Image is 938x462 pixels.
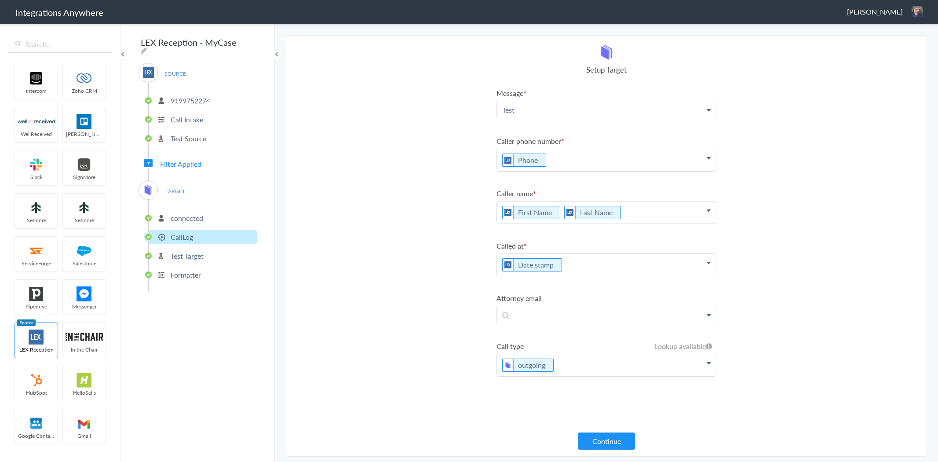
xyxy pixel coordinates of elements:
[63,389,106,396] span: HelloSells
[847,7,903,17] span: [PERSON_NAME]
[18,71,55,86] img: intercom-logo.svg
[158,185,192,197] span: TARGET
[9,36,112,53] input: Search...
[63,346,106,353] span: In the Chair
[18,243,55,258] img: serviceforge-icon.png
[18,416,55,431] img: googleContact_logo.png
[15,216,58,224] span: Setmore
[63,260,106,267] span: Salesforce
[502,206,560,219] li: First Name
[66,416,103,431] img: gmail-logo.svg
[518,260,554,270] a: Date stamp
[160,159,201,169] span: Filter Applied
[18,114,55,129] img: wr-logo.svg
[15,6,103,18] h1: Integrations Anywhere
[496,64,716,75] h4: Setup Target
[496,293,716,303] label: Attorney email
[171,213,203,223] p: connected
[66,373,103,388] img: hs-app-logo.svg
[15,432,58,440] span: Google Contacts
[63,87,106,95] span: Zoho CRM
[518,360,545,370] a: outgoing
[503,259,514,271] img: lex-app-logo.svg
[503,206,514,219] img: lex-app-logo.svg
[63,216,106,224] span: Setmore
[63,130,106,138] span: [PERSON_NAME]
[578,433,635,450] button: Continue
[66,286,103,301] img: FBM.png
[497,101,716,118] p: Test
[171,270,201,280] p: Formatter
[15,87,58,95] span: intercom
[502,154,546,167] li: Phone
[599,44,614,60] img: mycase-logo-new.svg
[63,173,106,181] span: SignMore
[503,154,514,166] img: lex-app-logo.svg
[66,200,103,215] img: setmoreNew.jpg
[18,200,55,215] img: setmoreNew.jpg
[15,130,58,138] span: WellReceived
[171,232,193,242] p: CallLog
[143,67,154,78] img: lex-app-logo.svg
[18,286,55,301] img: pipedrive.png
[171,95,210,106] p: 9199752274
[63,303,106,310] span: Messenger
[15,173,58,181] span: Slack
[66,243,103,258] img: salesforce-logo.svg
[158,68,192,80] span: SOURCE
[496,341,716,351] label: Call type
[15,389,58,396] span: HubSpot
[655,341,712,351] h6: Lookup available
[66,114,103,129] img: trello.png
[18,373,55,388] img: hubspot-logo.svg
[15,346,58,353] span: LEX Reception
[565,206,576,219] img: lex-app-logo.svg
[171,133,206,143] p: Test Source
[66,330,103,345] img: inch-logo.svg
[63,432,106,440] span: Gmail
[503,359,514,371] img: mycase-logo-new.svg
[564,206,621,219] li: Last Name
[18,157,55,172] img: slack-logo.svg
[66,71,103,86] img: zoho-logo.svg
[15,303,58,310] span: Pipedrive
[496,136,716,146] label: Caller phone number
[912,6,923,17] img: 20220323-131827.jpg
[496,241,716,251] label: Called at
[171,114,203,125] p: Call Intake
[496,88,716,98] label: Message
[496,188,716,198] label: Caller name
[171,251,204,261] p: Test Target
[143,184,154,195] img: mycase-logo-new.svg
[15,260,58,267] span: ServiceForge
[66,157,103,172] img: signmore-logo.png
[18,330,55,345] img: lex-app-logo.svg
